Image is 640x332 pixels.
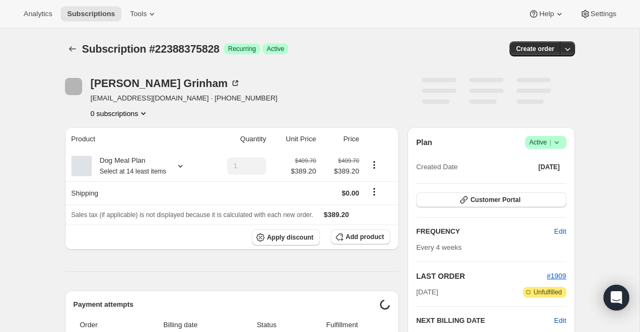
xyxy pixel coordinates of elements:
[323,166,359,177] span: $389.20
[516,45,554,53] span: Create order
[603,285,629,311] div: Open Intercom Messenger
[539,163,560,171] span: [DATE]
[207,127,270,151] th: Quantity
[65,127,208,151] th: Product
[554,226,566,237] span: Edit
[71,211,314,219] span: Sales tax (if applicable) is not displayed because it is calculated with each new order.
[539,10,554,18] span: Help
[228,45,256,53] span: Recurring
[547,272,566,280] a: #1909
[270,127,319,151] th: Unit Price
[549,138,551,147] span: |
[267,45,285,53] span: Active
[17,6,59,21] button: Analytics
[319,127,362,151] th: Price
[532,160,566,175] button: [DATE]
[341,189,359,197] span: $0.00
[67,10,115,18] span: Subscriptions
[91,78,241,89] div: [PERSON_NAME] Grinham
[267,233,314,242] span: Apply discount
[91,93,278,104] span: [EMAIL_ADDRESS][DOMAIN_NAME] · [PHONE_NUMBER]
[416,162,457,172] span: Created Date
[252,229,320,246] button: Apply discount
[554,315,566,326] button: Edit
[24,10,52,18] span: Analytics
[92,155,166,177] div: Dog Meal Plan
[338,157,359,164] small: $409.70
[416,137,432,148] h2: Plan
[416,271,547,282] h2: LAST ORDER
[548,223,572,240] button: Edit
[324,211,349,219] span: $389.20
[547,271,566,282] button: #1909
[239,320,294,330] span: Status
[128,320,233,330] span: Billing date
[61,6,121,21] button: Subscriptions
[291,166,316,177] span: $389.20
[573,6,623,21] button: Settings
[100,168,166,175] small: Select at 14 least items
[295,157,316,164] small: $409.70
[591,10,616,18] span: Settings
[91,108,149,119] button: Product actions
[416,287,438,298] span: [DATE]
[416,192,566,207] button: Customer Portal
[65,181,208,205] th: Shipping
[65,41,80,56] button: Subscriptions
[65,78,82,95] span: Sebastian Grinham
[416,243,462,251] span: Every 4 weeks
[534,288,562,297] span: Unfulfilled
[82,43,220,55] span: Subscription #22388375828
[346,233,384,241] span: Add product
[74,299,380,310] h2: Payment attempts
[300,320,384,330] span: Fulfillment
[331,229,390,244] button: Add product
[366,186,383,198] button: Shipping actions
[529,137,562,148] span: Active
[522,6,571,21] button: Help
[416,315,554,326] h2: NEXT BILLING DATE
[470,196,520,204] span: Customer Portal
[366,159,383,171] button: Product actions
[123,6,164,21] button: Tools
[416,226,554,237] h2: FREQUENCY
[510,41,561,56] button: Create order
[130,10,147,18] span: Tools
